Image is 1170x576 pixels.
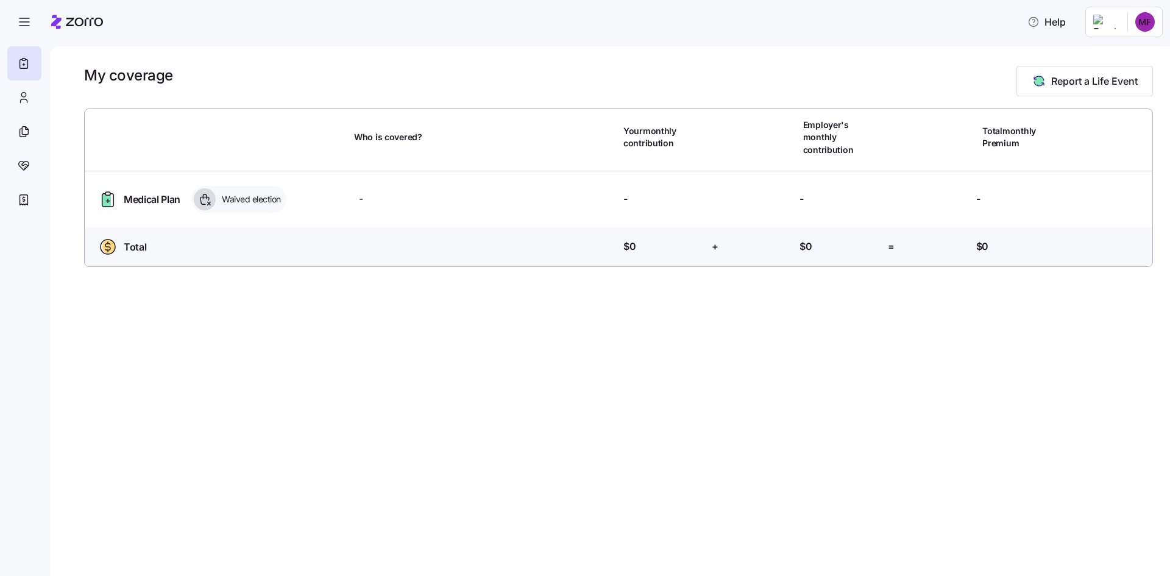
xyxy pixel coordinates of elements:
[976,191,980,207] span: -
[1027,15,1066,29] span: Help
[888,239,895,254] span: =
[124,192,180,207] span: Medical Plan
[799,191,804,207] span: -
[712,239,718,254] span: +
[982,125,1062,150] span: Total monthly Premium
[84,66,173,85] h1: My coverage
[623,125,703,150] span: Your monthly contribution
[803,119,883,156] span: Employer's monthly contribution
[354,131,422,143] span: Who is covered?
[1051,74,1138,88] span: Report a Life Event
[623,191,628,207] span: -
[1018,10,1076,34] button: Help
[799,239,812,254] span: $0
[623,239,636,254] span: $0
[124,240,146,255] span: Total
[1135,12,1155,32] img: ab950ebd7c731523cc3f55f7534ab0d0
[359,191,363,207] span: -
[1093,15,1118,29] img: Employer logo
[976,239,988,254] span: $0
[218,193,281,205] span: Waived election
[1016,66,1153,96] button: Report a Life Event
